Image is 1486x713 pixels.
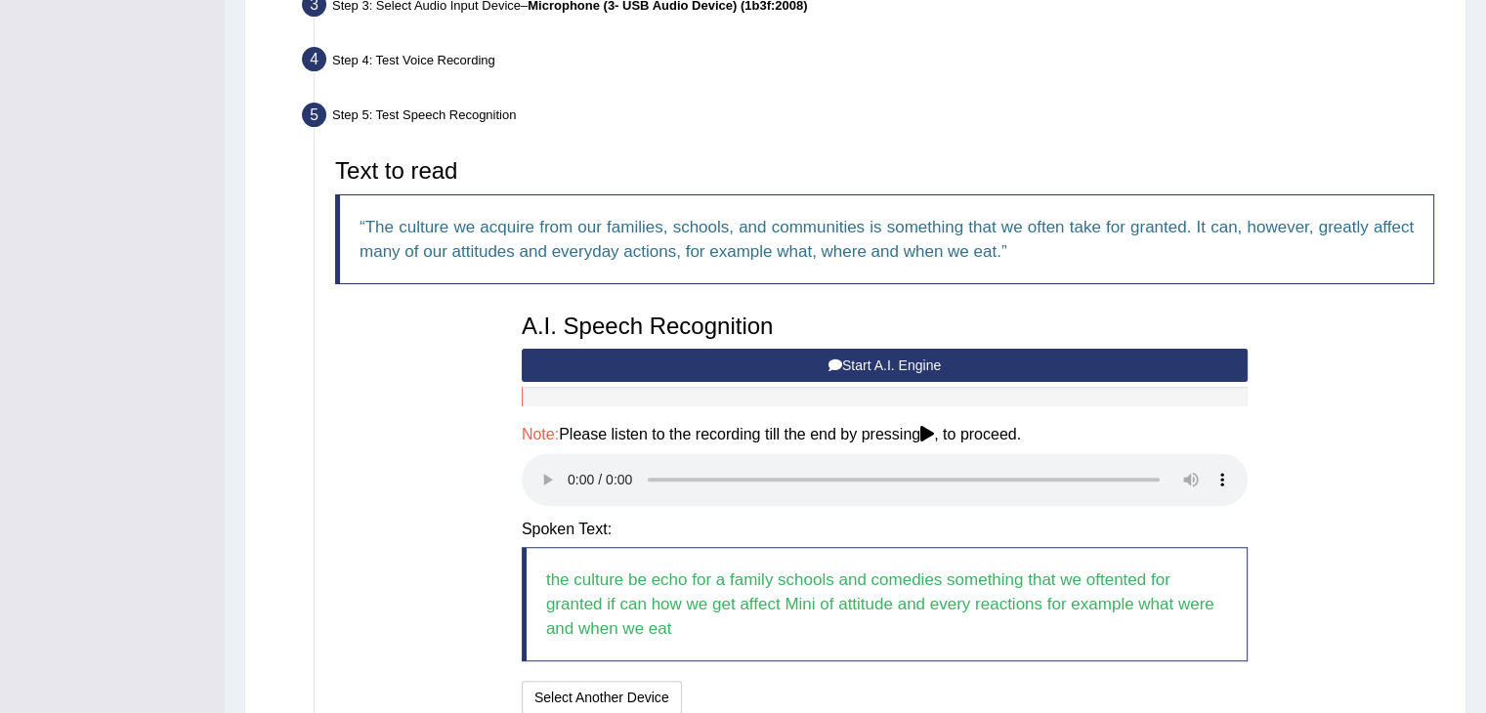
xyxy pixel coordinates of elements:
div: Step 5: Test Speech Recognition [293,97,1457,140]
div: Step 4: Test Voice Recording [293,41,1457,84]
span: Note: [522,426,559,442]
h3: A.I. Speech Recognition [522,314,1248,339]
q: The culture we acquire from our families, schools, and communities is something that we often tak... [360,218,1414,261]
h4: Please listen to the recording till the end by pressing , to proceed. [522,426,1248,443]
h3: Text to read [335,158,1434,184]
blockquote: the culture be echo for a family schools and comedies something that we oftented for granted if c... [522,547,1248,661]
h4: Spoken Text: [522,521,1248,538]
button: Start A.I. Engine [522,349,1248,382]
